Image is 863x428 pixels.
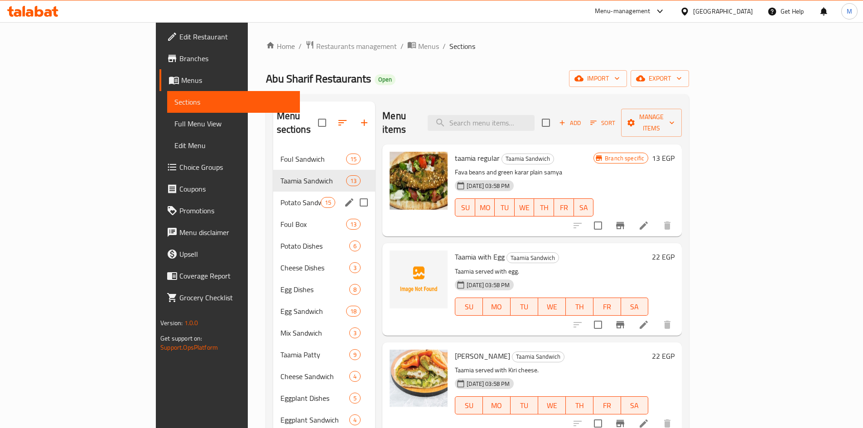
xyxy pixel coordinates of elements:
[459,300,479,313] span: SU
[280,154,346,164] span: Foul Sandwich
[382,109,417,136] h2: Menu items
[349,393,361,404] div: items
[280,327,350,338] span: Mix Sandwich
[407,40,439,52] a: Menus
[273,279,376,300] div: Egg Dishes8
[390,350,448,408] img: Taamia Kiri
[507,253,559,263] span: Taamia Sandwich
[514,399,535,412] span: TU
[159,287,300,308] a: Grocery Checklist
[313,113,332,132] span: Select all sections
[159,243,300,265] a: Upsell
[512,351,564,362] span: Taamia Sandwich
[375,76,395,83] span: Open
[179,249,293,260] span: Upsell
[280,371,350,382] div: Cheese Sandwich
[179,227,293,238] span: Menu disclaimer
[347,307,360,316] span: 18
[305,40,397,52] a: Restaurants management
[652,152,675,164] h6: 13 EGP
[273,257,376,279] div: Cheese Dishes3
[167,91,300,113] a: Sections
[321,198,335,207] span: 15
[590,118,615,128] span: Sort
[179,53,293,64] span: Branches
[273,365,376,387] div: Cheese Sandwich4
[159,26,300,48] a: Edit Restaurant
[566,298,593,316] button: TH
[273,300,376,322] div: Egg Sandwich18
[159,265,300,287] a: Coverage Report
[588,216,607,235] span: Select to update
[174,118,293,129] span: Full Menu View
[174,140,293,151] span: Edit Menu
[346,306,361,317] div: items
[455,151,500,165] span: taamia regular
[350,285,360,294] span: 8
[179,162,293,173] span: Choice Groups
[515,198,535,216] button: WE
[455,396,483,414] button: SU
[584,116,621,130] span: Sort items
[479,201,492,214] span: MO
[273,235,376,257] div: Potato Dishes6
[332,112,353,134] span: Sort sections
[266,40,689,52] nav: breadcrumb
[316,41,397,52] span: Restaurants management
[538,201,550,214] span: TH
[597,300,617,313] span: FR
[159,178,300,200] a: Coupons
[280,414,350,425] span: Eggplant Sandwich
[555,116,584,130] span: Add item
[576,73,620,84] span: import
[280,219,346,230] span: Foul Box
[159,48,300,69] a: Branches
[502,154,554,164] span: Taamia Sandwich
[542,399,562,412] span: WE
[273,170,376,192] div: Taamia Sandwich13
[350,329,360,337] span: 3
[174,96,293,107] span: Sections
[449,41,475,52] span: Sections
[159,221,300,243] a: Menu disclaimer
[628,111,675,134] span: Manage items
[555,116,584,130] button: Add
[349,262,361,273] div: items
[273,192,376,213] div: Potato Sandwich15edit
[455,349,510,363] span: [PERSON_NAME]
[578,201,590,214] span: SA
[638,319,649,330] a: Edit menu item
[566,396,593,414] button: TH
[273,322,376,344] div: Mix Sandwich3
[349,327,361,338] div: items
[498,201,511,214] span: TU
[621,396,649,414] button: SA
[346,175,361,186] div: items
[160,341,218,353] a: Support.OpsPlatform
[280,175,346,186] span: Taamia Sandwich
[347,177,360,185] span: 13
[597,399,617,412] span: FR
[593,396,621,414] button: FR
[349,240,361,251] div: items
[463,281,513,289] span: [DATE] 03:58 PM
[273,344,376,365] div: Taamia Patty9
[443,41,446,52] li: /
[538,298,566,316] button: WE
[184,317,198,329] span: 1.0.0
[280,349,350,360] span: Taamia Patty
[346,154,361,164] div: items
[273,148,376,170] div: Foul Sandwich15
[350,372,360,381] span: 4
[656,314,678,336] button: delete
[487,300,507,313] span: MO
[693,6,753,16] div: [GEOGRAPHIC_DATA]
[511,298,538,316] button: TU
[418,41,439,52] span: Menus
[179,270,293,281] span: Coverage Report
[350,351,360,359] span: 9
[455,198,475,216] button: SU
[179,183,293,194] span: Coupons
[518,201,531,214] span: WE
